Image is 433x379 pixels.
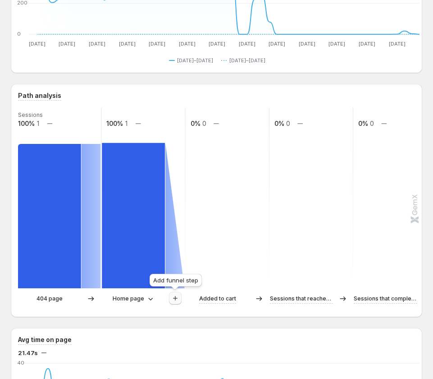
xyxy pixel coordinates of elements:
[389,41,406,47] text: [DATE]
[221,55,269,66] button: [DATE]–[DATE]
[209,41,225,47] text: [DATE]
[191,120,201,127] text: 0%
[270,294,333,303] p: Sessions that reached checkout
[106,120,123,127] text: 100%
[17,360,24,366] text: 40
[29,41,46,47] text: [DATE]
[18,348,38,357] span: 21.47s
[169,55,217,66] button: [DATE]–[DATE]
[18,335,72,344] h3: Avg time on page
[269,41,285,47] text: [DATE]
[358,120,368,127] text: 0%
[36,294,63,303] p: 404 page
[18,120,35,127] text: 100%
[202,120,206,127] text: 0
[328,41,345,47] text: [DATE]
[359,41,375,47] text: [DATE]
[89,41,105,47] text: [DATE]
[125,120,128,127] text: 1
[177,57,213,64] span: [DATE]–[DATE]
[229,57,265,64] span: [DATE]–[DATE]
[17,31,21,37] text: 0
[149,41,165,47] text: [DATE]
[239,41,255,47] text: [DATE]
[18,91,61,100] h3: Path analysis
[37,120,39,127] text: 1
[370,120,374,127] text: 0
[274,120,284,127] text: 0%
[179,41,196,47] text: [DATE]
[286,120,290,127] text: 0
[299,41,315,47] text: [DATE]
[119,41,136,47] text: [DATE]
[113,294,144,303] p: Home page
[354,294,417,303] p: Sessions that completed checkout
[199,294,236,303] p: Added to cart
[18,111,43,118] text: Sessions
[59,41,75,47] text: [DATE]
